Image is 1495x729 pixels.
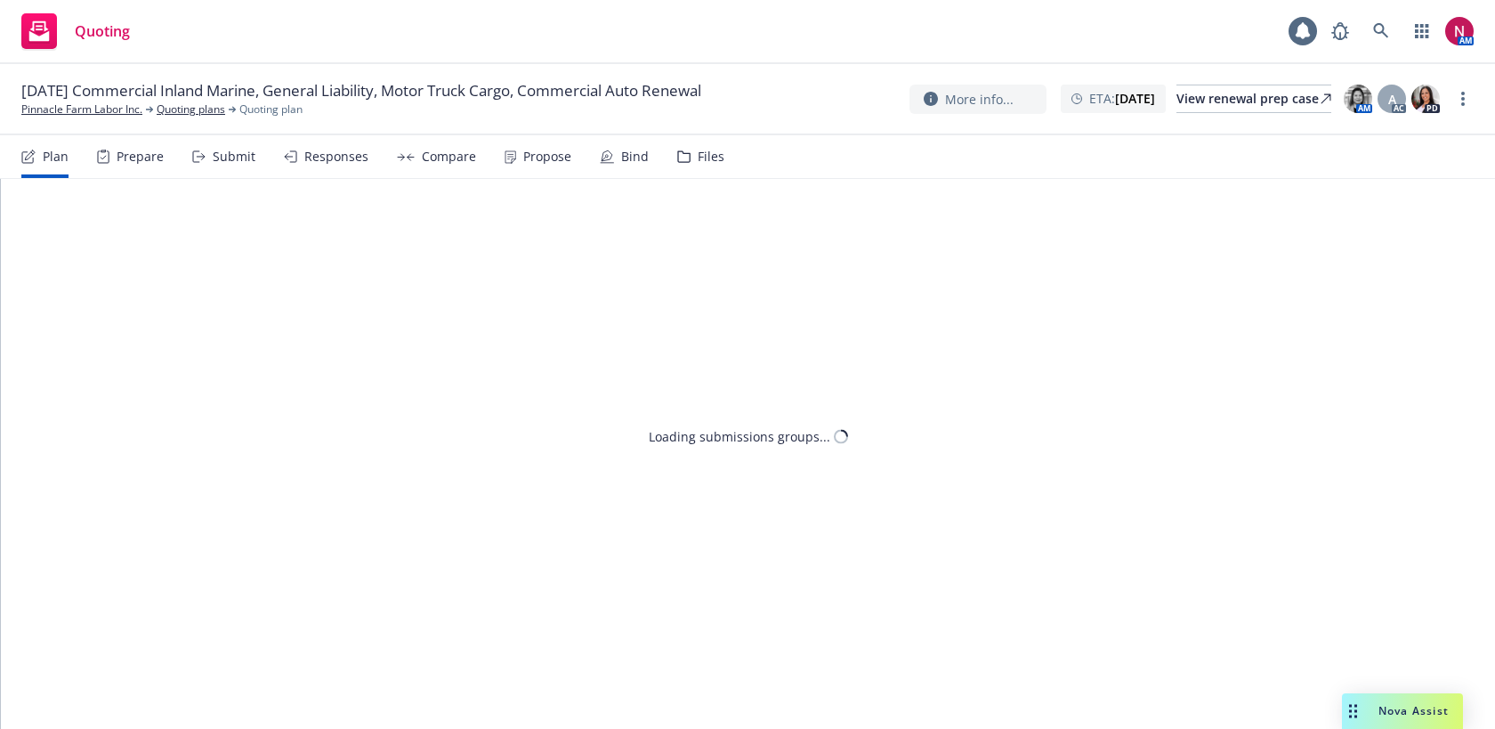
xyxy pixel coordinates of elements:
[523,150,571,164] div: Propose
[1363,13,1399,49] a: Search
[1411,85,1440,113] img: photo
[422,150,476,164] div: Compare
[1322,13,1358,49] a: Report a Bug
[117,150,164,164] div: Prepare
[945,90,1014,109] span: More info...
[1344,85,1372,113] img: photo
[43,150,69,164] div: Plan
[304,150,368,164] div: Responses
[1452,88,1474,109] a: more
[649,427,830,446] div: Loading submissions groups...
[213,150,255,164] div: Submit
[21,101,142,117] a: Pinnacle Farm Labor Inc.
[1342,693,1364,729] div: Drag to move
[621,150,649,164] div: Bind
[21,80,701,101] span: [DATE] Commercial Inland Marine, General Liability, Motor Truck Cargo, Commercial Auto Renewal
[909,85,1046,114] button: More info...
[698,150,724,164] div: Files
[75,24,130,38] span: Quoting
[239,101,303,117] span: Quoting plan
[1176,85,1331,112] div: View renewal prep case
[1388,90,1396,109] span: A
[1342,693,1463,729] button: Nova Assist
[1445,17,1474,45] img: photo
[157,101,225,117] a: Quoting plans
[14,6,137,56] a: Quoting
[1089,89,1155,108] span: ETA :
[1176,85,1331,113] a: View renewal prep case
[1115,90,1155,107] strong: [DATE]
[1404,13,1440,49] a: Switch app
[1378,703,1449,718] span: Nova Assist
